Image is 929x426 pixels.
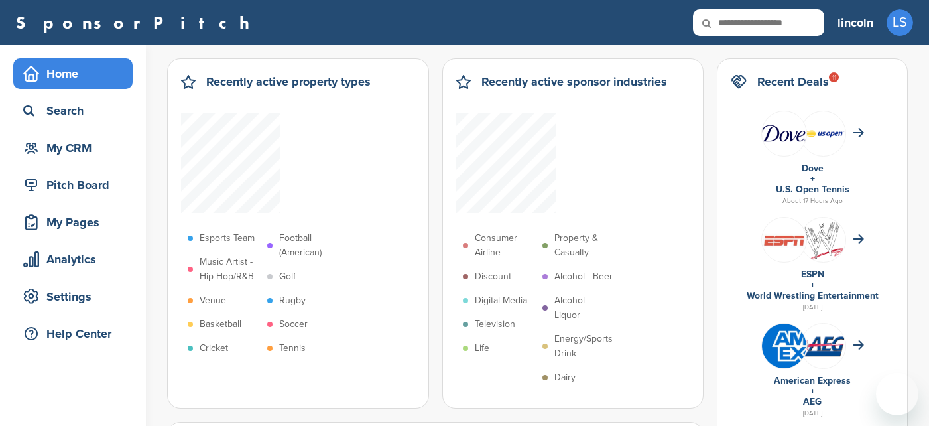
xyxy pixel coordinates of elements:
[13,96,133,126] a: Search
[762,125,806,141] img: Data
[13,281,133,312] a: Settings
[200,341,228,356] p: Cricket
[20,62,133,86] div: Home
[554,231,615,260] p: Property & Casualty
[475,341,489,356] p: Life
[731,195,894,207] div: About 17 Hours Ago
[829,72,839,82] div: 11
[206,72,371,91] h2: Recently active property types
[554,293,615,322] p: Alcohol - Liquor
[757,72,829,91] h2: Recent Deals
[837,13,873,32] h3: lincoln
[887,9,913,36] span: LS
[279,341,306,356] p: Tennis
[20,99,133,123] div: Search
[801,127,845,139] img: Screen shot 2018 07 23 at 2.49.02 pm
[475,231,536,260] p: Consumer Airline
[279,317,308,332] p: Soccer
[554,370,576,385] p: Dairy
[803,396,822,407] a: AEG
[13,207,133,238] a: My Pages
[810,279,815,291] a: +
[747,290,879,301] a: World Wrestling Entertainment
[554,269,613,284] p: Alcohol - Beer
[20,173,133,197] div: Pitch Board
[475,317,515,332] p: Television
[20,248,133,271] div: Analytics
[20,285,133,309] div: Settings
[279,231,340,260] p: Football (American)
[20,210,133,234] div: My Pages
[13,319,133,349] a: Help Center
[13,170,133,200] a: Pitch Board
[475,269,511,284] p: Discount
[810,386,815,397] a: +
[200,231,255,246] p: Esports Team
[776,184,849,195] a: U.S. Open Tennis
[475,293,527,308] p: Digital Media
[279,269,296,284] p: Golf
[731,407,894,419] div: [DATE]
[876,373,918,415] iframe: Button to launch messaging window
[801,269,824,280] a: ESPN
[762,231,806,249] img: Screen shot 2016 05 05 at 12.09.31 pm
[481,72,667,91] h2: Recently active sponsor industries
[810,173,815,184] a: +
[802,163,824,174] a: Dove
[13,58,133,89] a: Home
[200,255,261,284] p: Music Artist - Hip Hop/R&B
[731,301,894,313] div: [DATE]
[762,324,806,368] img: Amex logo
[837,8,873,37] a: lincoln
[200,293,226,308] p: Venue
[20,322,133,346] div: Help Center
[16,14,258,31] a: SponsorPitch
[20,136,133,160] div: My CRM
[200,317,241,332] p: Basketball
[801,334,845,357] img: Open uri20141112 64162 1t4610c?1415809572
[279,293,306,308] p: Rugby
[554,332,615,361] p: Energy/Sports Drink
[13,244,133,275] a: Analytics
[801,218,845,265] img: Open uri20141112 64162 12gd62f?1415806146
[774,375,851,386] a: American Express
[13,133,133,163] a: My CRM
